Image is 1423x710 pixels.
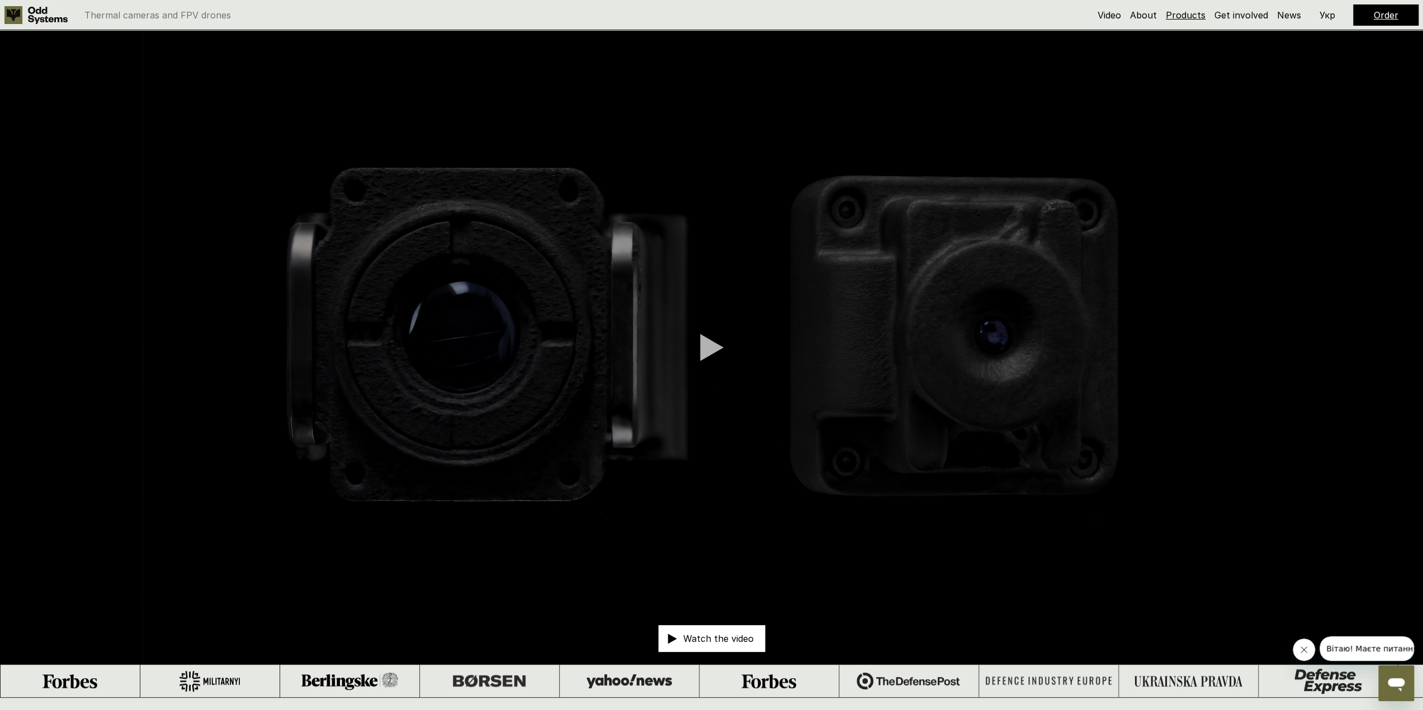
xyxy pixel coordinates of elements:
span: Вітаю! Маєте питання? [7,8,102,17]
a: Get involved [1214,9,1268,21]
iframe: Close message [1293,638,1315,661]
a: Order [1374,9,1398,21]
a: Products [1166,9,1205,21]
a: News [1277,9,1301,21]
p: Укр [1320,11,1335,20]
a: About [1130,9,1157,21]
p: Thermal cameras and FPV drones [84,11,231,20]
a: Video [1098,9,1121,21]
iframe: Message from company [1320,636,1414,661]
p: Watch the video [683,634,754,643]
iframe: Button to launch messaging window [1378,665,1414,701]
